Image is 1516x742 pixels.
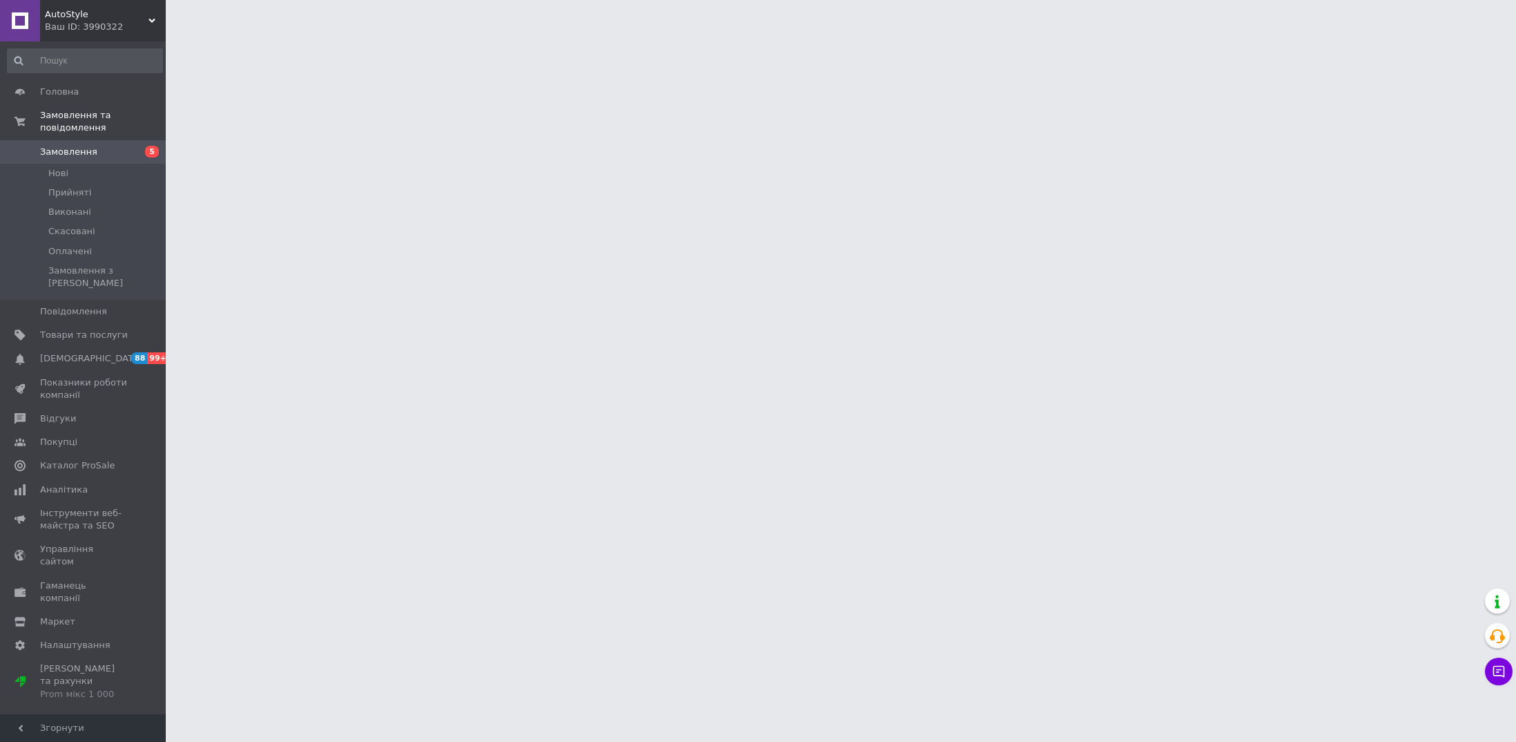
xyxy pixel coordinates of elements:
[40,412,76,425] span: Відгуки
[40,639,111,651] span: Налаштування
[40,436,77,448] span: Покупці
[48,167,68,180] span: Нові
[40,377,128,401] span: Показники роботи компанії
[40,146,97,158] span: Замовлення
[48,187,91,199] span: Прийняті
[40,305,107,318] span: Повідомлення
[7,48,163,73] input: Пошук
[40,507,128,532] span: Інструменти веб-майстра та SEO
[40,352,142,365] span: [DEMOGRAPHIC_DATA]
[40,459,115,472] span: Каталог ProSale
[45,21,166,33] div: Ваш ID: 3990322
[48,265,162,289] span: Замовлення з [PERSON_NAME]
[40,484,88,496] span: Аналітика
[40,543,128,568] span: Управління сайтом
[145,146,159,158] span: 5
[40,86,79,98] span: Головна
[131,352,147,364] span: 88
[40,580,128,605] span: Гаманець компанії
[40,616,75,628] span: Маркет
[48,206,91,218] span: Виконані
[147,352,170,364] span: 99+
[40,688,128,701] div: Prom мікс 1 000
[40,663,128,701] span: [PERSON_NAME] та рахунки
[48,225,95,238] span: Скасовані
[40,109,166,134] span: Замовлення та повідомлення
[48,245,92,258] span: Оплачені
[40,329,128,341] span: Товари та послуги
[45,8,148,21] span: AutoStyle
[1485,658,1513,685] button: Чат з покупцем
